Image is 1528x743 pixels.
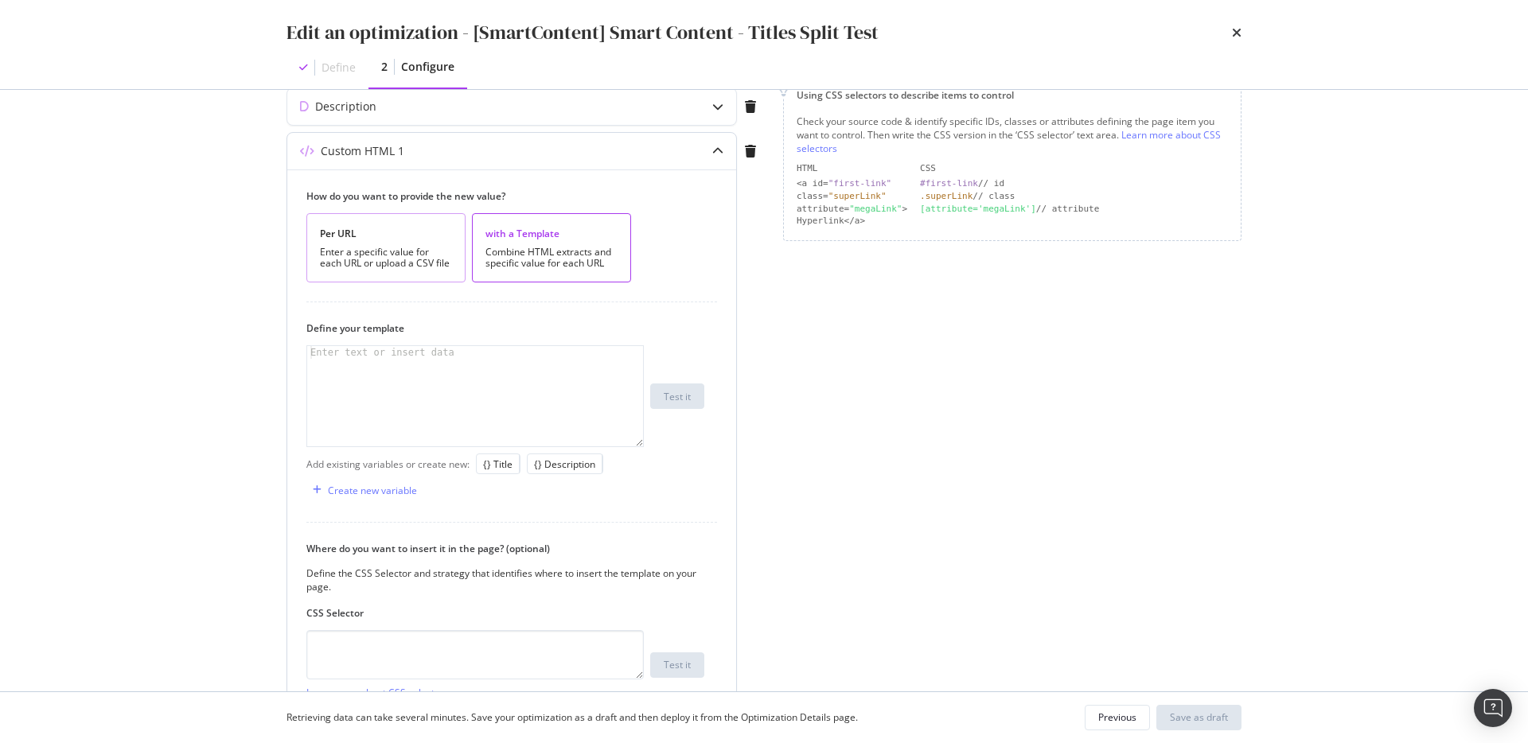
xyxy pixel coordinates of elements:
[534,454,595,473] button: {} Description
[664,658,691,671] div: Test it
[797,115,1228,155] div: Check your source code & identify specific IDs, classes or attributes defining the page item you ...
[920,203,1228,216] div: // attribute
[1156,705,1241,730] button: Save as draft
[920,204,1036,214] div: [attribute='megaLink']
[315,99,376,115] div: Description
[381,59,388,75] div: 2
[920,190,1228,203] div: // class
[1098,710,1136,724] div: Previous
[306,566,704,593] div: Define the CSS Selector and strategy that identifies where to insert the template on your page.
[650,652,704,678] button: Test it
[849,204,902,214] div: "megaLink"
[485,227,618,240] div: with a Template
[828,178,891,189] div: "first-link"
[797,128,1221,155] a: Learn more about CSS selectors
[1170,710,1228,724] div: Save as draft
[650,383,704,409] button: Test it
[306,457,470,471] div: Add existing variables or create new:
[306,189,704,203] label: How do you want to provide the new value?
[483,457,513,471] div: {} Title
[920,177,1228,190] div: // id
[286,19,879,46] div: Edit an optimization - [SmartContent] Smart Content - Titles Split Test
[664,390,691,403] div: Test it
[306,686,449,699] a: Learn more about CSS selectors
[797,190,907,203] div: class=
[286,710,858,724] div: Retrieving data can take several minutes. Save your optimization as a draft and then deploy it fr...
[1232,19,1241,46] div: times
[920,162,1228,175] div: CSS
[1085,705,1150,730] button: Previous
[306,477,417,503] button: Create new variable
[306,321,704,335] label: Define your template
[828,191,887,201] div: "superLink"
[401,59,454,75] div: Configure
[485,247,618,269] div: Combine HTML extracts and specific value for each URL
[920,178,978,189] div: #first-link
[320,247,452,269] div: Enter a specific value for each URL or upload a CSV file
[307,346,458,359] div: Enter text or insert data
[328,484,417,497] div: Create new variable
[306,606,704,620] label: CSS Selector
[797,177,907,190] div: <a id=
[483,454,513,473] button: {} Title
[797,215,907,228] div: Hyperlink</a>
[797,162,907,175] div: HTML
[534,457,595,471] div: {} Description
[920,191,973,201] div: .superLink
[797,203,907,216] div: attribute= >
[797,88,1228,102] div: Using CSS selectors to describe items to control
[306,542,704,555] label: Where do you want to insert it in the page? (optional)
[322,60,356,76] div: Define
[321,143,404,159] div: Custom HTML 1
[320,227,452,240] div: Per URL
[1474,689,1512,727] div: Open Intercom Messenger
